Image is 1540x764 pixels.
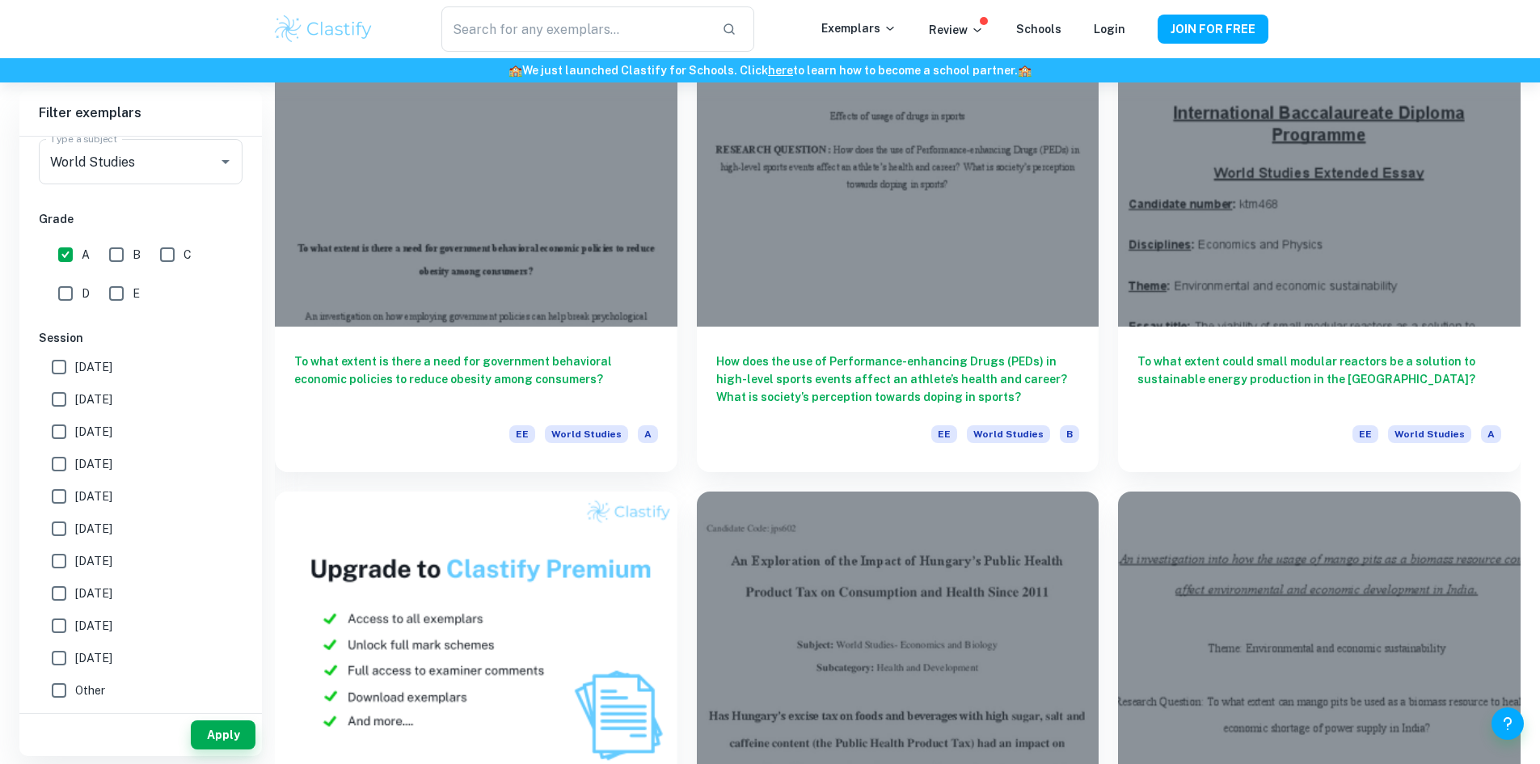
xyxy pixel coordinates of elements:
span: EE [1352,425,1378,443]
p: Review [929,21,984,39]
h6: Session [39,329,243,347]
a: here [768,64,793,77]
span: World Studies [545,425,628,443]
span: EE [509,425,535,443]
span: [DATE] [75,358,112,376]
h6: Filter exemplars [19,91,262,136]
a: To what extent is there a need for government behavioral economic policies to reduce obesity amon... [275,25,677,472]
img: Clastify logo [272,13,375,45]
a: Schools [1016,23,1061,36]
span: [DATE] [75,552,112,570]
span: [DATE] [75,649,112,667]
span: [DATE] [75,617,112,635]
span: A [638,425,658,443]
span: A [82,246,90,264]
span: EE [931,425,957,443]
button: Help and Feedback [1491,707,1524,740]
span: [DATE] [75,390,112,408]
a: Login [1094,23,1125,36]
span: [DATE] [75,488,112,505]
button: Open [214,150,237,173]
h6: To what extent is there a need for government behavioral economic policies to reduce obesity amon... [294,352,658,406]
span: C [184,246,192,264]
span: E [133,285,140,302]
span: 🏫 [1018,64,1032,77]
span: B [133,246,141,264]
span: [DATE] [75,455,112,473]
button: JOIN FOR FREE [1158,15,1268,44]
span: World Studies [1388,425,1471,443]
p: Exemplars [821,19,897,37]
span: [DATE] [75,520,112,538]
span: D [82,285,90,302]
span: A [1481,425,1501,443]
span: Other [75,682,105,699]
label: Type a subject [50,132,117,146]
span: World Studies [967,425,1050,443]
span: [DATE] [75,423,112,441]
h6: We just launched Clastify for Schools. Click to learn how to become a school partner. [3,61,1537,79]
span: [DATE] [75,585,112,602]
h6: Grade [39,210,243,228]
a: How does the use of Performance-enhancing Drugs (PEDs) in high-level sports events affect an athl... [697,25,1099,472]
button: Apply [191,720,255,749]
span: 🏫 [508,64,522,77]
h6: To what extent could small modular reactors be a solution to sustainable energy production in the... [1137,352,1501,406]
h6: How does the use of Performance-enhancing Drugs (PEDs) in high-level sports events affect an athl... [716,352,1080,406]
span: B [1060,425,1079,443]
a: To what extent could small modular reactors be a solution to sustainable energy production in the... [1118,25,1521,472]
input: Search for any exemplars... [441,6,708,52]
